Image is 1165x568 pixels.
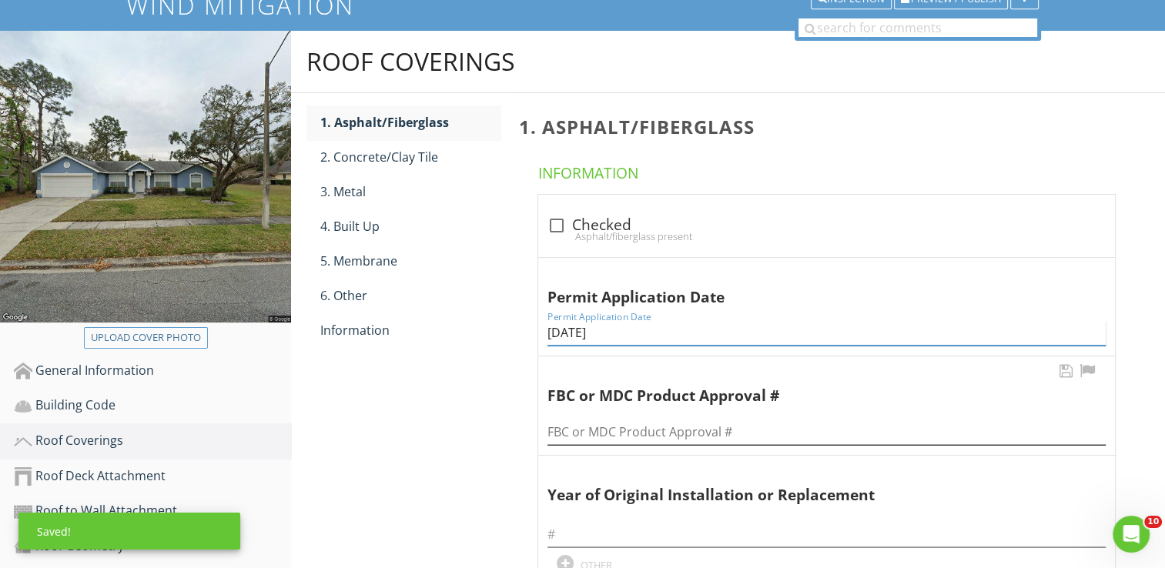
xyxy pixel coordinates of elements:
[519,116,1140,137] h3: 1. Asphalt/Fiberglass
[547,320,1106,346] input: Permit Application Date
[547,522,1106,547] input: #
[91,330,201,346] div: Upload cover photo
[306,46,515,77] div: Roof Coverings
[18,513,240,550] div: Saved!
[14,536,291,556] div: Roof Geometry
[14,361,291,381] div: General Information
[547,419,1106,445] input: FBC or MDC Product Approval #
[14,501,291,521] div: Roof to Wall Attachment
[14,431,291,451] div: Roof Coverings
[320,148,500,166] div: 2. Concrete/Clay Tile
[84,327,208,349] button: Upload cover photo
[547,462,1078,506] div: Year of Original Installation or Replacement
[798,18,1037,37] input: search for comments
[14,396,291,416] div: Building Code
[14,466,291,486] div: Roof Deck Attachment
[320,252,500,270] div: 5. Membrane
[538,157,1121,183] h4: Information
[547,264,1078,309] div: Permit Application Date
[320,321,500,339] div: Information
[320,217,500,236] div: 4. Built Up
[320,286,500,305] div: 6. Other
[547,230,1106,242] div: Asphalt/fiberglass present
[547,363,1078,407] div: FBC or MDC Product Approval #
[1113,516,1150,553] iframe: Intercom live chat
[320,113,500,132] div: 1. Asphalt/Fiberglass
[1144,516,1162,528] span: 10
[320,182,500,201] div: 3. Metal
